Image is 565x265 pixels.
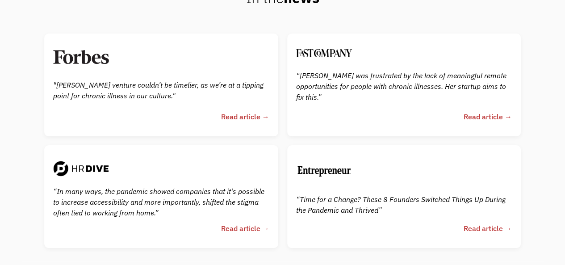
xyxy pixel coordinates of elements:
a: "[PERSON_NAME] venture couldn’t be timelier, as we’re at a tipping point for chronic illness in o... [44,34,278,136]
div: Read article → [464,111,512,122]
div: Read article → [464,223,512,234]
div: “[PERSON_NAME] was frustrated by the lack of meaningful remote opportunities for people with chro... [296,70,512,103]
div: “In many ways, the pandemic showed companies that it's possible to increase accessibility and mor... [53,186,269,219]
a: “[PERSON_NAME] was frustrated by the lack of meaningful remote opportunities for people with chro... [287,34,521,136]
a: “Time for a Change? These 8 Founders Switched Things Up During the Pandemic and Thrived”Read arti... [287,145,521,248]
div: “Time for a Change? These 8 Founders Switched Things Up During the Pandemic and Thrived” [296,194,512,216]
a: “In many ways, the pandemic showed companies that it's possible to increase accessibility and mor... [44,145,278,248]
div: Read article → [221,111,269,122]
div: "[PERSON_NAME] venture couldn’t be timelier, as we’re at a tipping point for chronic illness in o... [53,80,269,101]
div: Read article → [221,223,269,234]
